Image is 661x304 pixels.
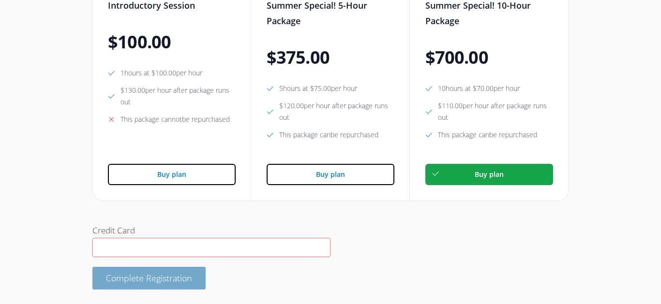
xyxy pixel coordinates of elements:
span: $700.00 [425,48,488,67]
li: This package can not be repurchased [108,114,236,125]
button: Buy plan [425,164,553,185]
button: Buy plan [267,164,394,185]
span: $375.00 [267,48,330,67]
span: $100.00 [108,32,171,52]
span: Complete Registration [106,272,192,284]
iframe: Secure card payment input frame [99,243,324,252]
span: Credit Card [92,225,135,236]
button: Complete Registration [92,267,206,290]
button: Buy plan [108,164,236,185]
li: 5 hours at $75.00 per hour [267,83,394,94]
li: 10 hours at $70.00 per hour [425,83,553,94]
li: This package can be repurchased [425,129,553,141]
li: $130.00 per hour after package runs out [108,85,236,108]
li: This package can be repurchased [267,129,394,141]
li: 1 hours at $100.00 per hour [108,67,236,79]
li: $120.00 per hour after package runs out [267,100,394,123]
li: $110.00 per hour after package runs out [425,100,553,123]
